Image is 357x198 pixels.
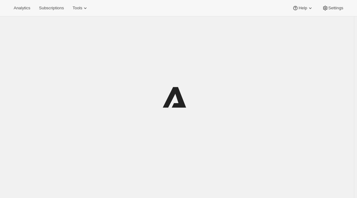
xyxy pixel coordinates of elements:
span: Analytics [14,6,30,11]
span: Subscriptions [39,6,64,11]
button: Help [289,4,317,12]
button: Subscriptions [35,4,68,12]
button: Settings [318,4,347,12]
span: Help [298,6,307,11]
button: Analytics [10,4,34,12]
span: Tools [73,6,82,11]
button: Tools [69,4,92,12]
span: Settings [328,6,343,11]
